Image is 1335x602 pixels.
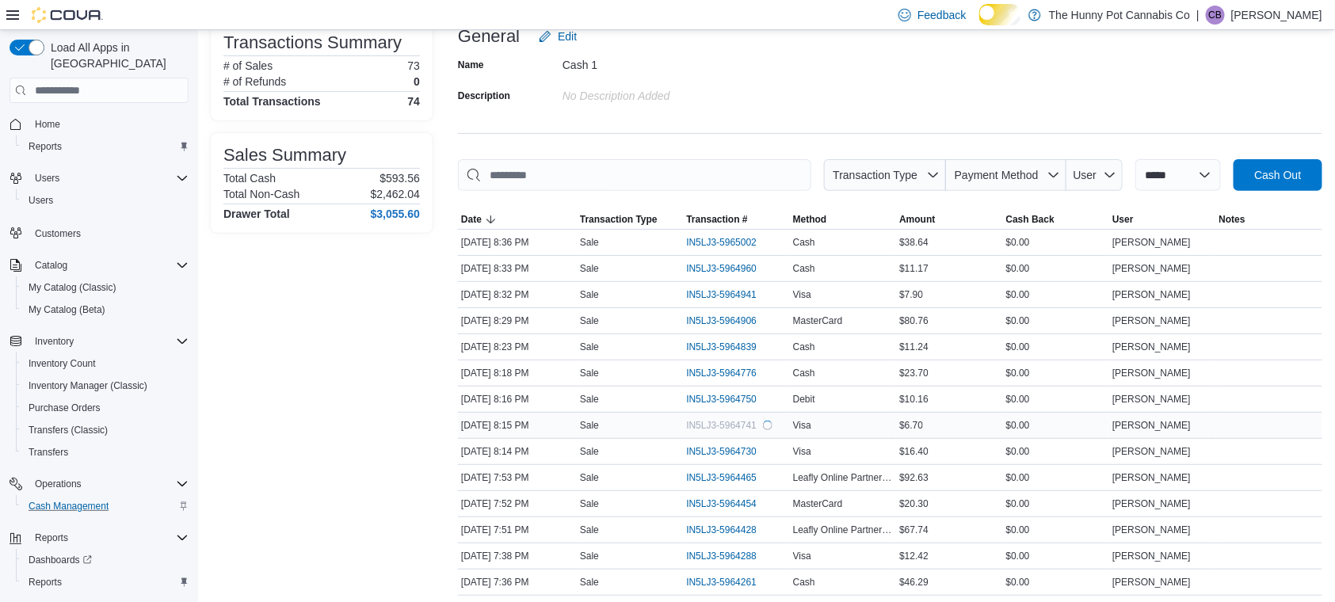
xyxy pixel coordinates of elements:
[22,421,189,440] span: Transfers (Classic)
[580,576,599,589] p: Sale
[563,83,775,102] div: No Description added
[461,213,482,226] span: Date
[686,390,772,409] button: IN5LJ3-5964750
[458,210,577,229] button: Date
[16,571,195,593] button: Reports
[896,210,1002,229] button: Amount
[1206,6,1225,25] div: Cameron Bennett-Stewart
[35,532,68,544] span: Reports
[1112,314,1191,327] span: [PERSON_NAME]
[223,95,321,108] h4: Total Transactions
[22,398,107,417] a: Purchase Orders
[563,52,775,71] div: Cash 1
[686,341,757,353] span: IN5LJ3-5964839
[29,303,105,316] span: My Catalog (Beta)
[22,137,68,156] a: Reports
[29,576,62,589] span: Reports
[458,416,577,435] div: [DATE] 8:15 PM
[793,471,893,484] span: Leafly Online Partner Payment
[793,288,811,301] span: Visa
[458,285,577,304] div: [DATE] 8:32 PM
[3,167,195,189] button: Users
[793,236,815,249] span: Cash
[1112,367,1191,379] span: [PERSON_NAME]
[1112,288,1191,301] span: [PERSON_NAME]
[793,314,843,327] span: MasterCard
[1234,159,1322,191] button: Cash Out
[790,210,896,229] button: Method
[683,210,789,229] button: Transaction #
[686,285,772,304] button: IN5LJ3-5964941
[686,364,772,383] button: IN5LJ3-5964776
[793,367,815,379] span: Cash
[1003,311,1109,330] div: $0.00
[29,115,67,134] a: Home
[1112,341,1191,353] span: [PERSON_NAME]
[1003,337,1109,356] div: $0.00
[22,191,189,210] span: Users
[580,288,599,301] p: Sale
[29,140,62,153] span: Reports
[917,7,966,23] span: Feedback
[29,223,189,242] span: Customers
[29,224,87,243] a: Customers
[458,390,577,409] div: [DATE] 8:16 PM
[1219,213,1245,226] span: Notes
[29,474,189,493] span: Operations
[1003,573,1109,592] div: $0.00
[1003,416,1109,435] div: $0.00
[1112,393,1191,406] span: [PERSON_NAME]
[16,441,195,463] button: Transfers
[16,135,195,158] button: Reports
[899,576,929,589] span: $46.29
[899,550,929,562] span: $12.42
[380,172,420,185] p: $593.56
[899,393,929,406] span: $10.16
[371,188,420,200] p: $2,462.04
[3,527,195,549] button: Reports
[1112,471,1191,484] span: [PERSON_NAME]
[1003,520,1109,539] div: $0.00
[686,213,747,226] span: Transaction #
[458,337,577,356] div: [DATE] 8:23 PM
[1003,285,1109,304] div: $0.00
[580,419,599,432] p: Sale
[686,547,772,566] button: IN5LJ3-5964288
[35,478,82,490] span: Operations
[371,208,420,220] h4: $3,055.60
[1112,524,1191,536] span: [PERSON_NAME]
[458,90,510,102] label: Description
[686,442,772,461] button: IN5LJ3-5964730
[686,262,757,275] span: IN5LJ3-5964960
[793,497,843,510] span: MasterCard
[458,573,577,592] div: [DATE] 7:36 PM
[223,75,286,88] h6: # of Refunds
[1003,547,1109,566] div: $0.00
[29,332,189,351] span: Inventory
[458,364,577,383] div: [DATE] 8:18 PM
[35,118,60,131] span: Home
[686,445,757,458] span: IN5LJ3-5964730
[16,189,195,211] button: Users
[686,419,757,432] span: IN5LJ3-5964741
[558,29,577,44] span: Edit
[899,367,929,379] span: $23.70
[22,137,189,156] span: Reports
[686,314,757,327] span: IN5LJ3-5964906
[686,288,757,301] span: IN5LJ3-5964941
[1003,390,1109,409] div: $0.00
[458,547,577,566] div: [DATE] 7:38 PM
[532,21,583,52] button: Edit
[22,354,102,373] a: Inventory Count
[580,393,599,406] p: Sale
[3,112,195,135] button: Home
[16,276,195,299] button: My Catalog (Classic)
[223,208,290,220] h4: Drawer Total
[1231,6,1322,25] p: [PERSON_NAME]
[899,213,935,226] span: Amount
[22,300,189,319] span: My Catalog (Beta)
[16,397,195,419] button: Purchase Orders
[580,367,599,379] p: Sale
[899,419,923,432] span: $6.70
[16,549,195,571] a: Dashboards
